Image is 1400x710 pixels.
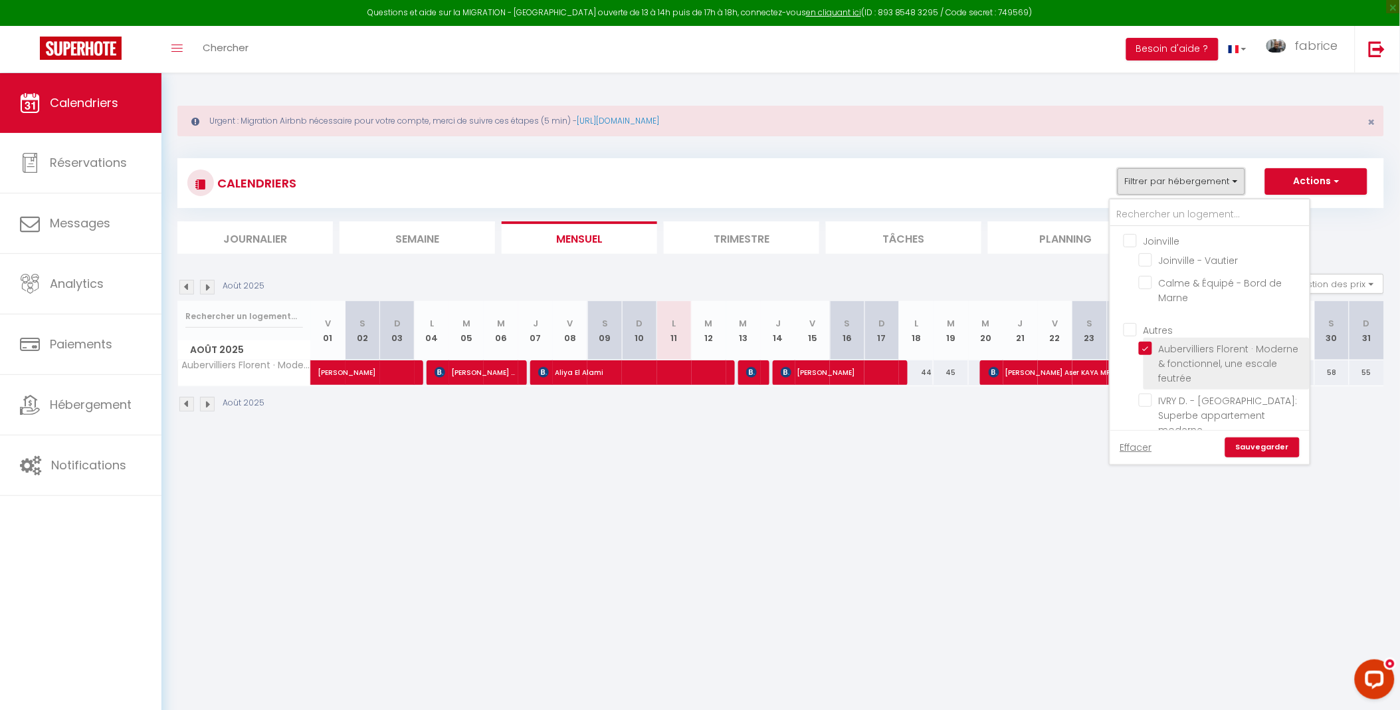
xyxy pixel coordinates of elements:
[50,94,118,111] span: Calendriers
[775,317,781,330] abbr: J
[1369,41,1385,57] img: logout
[1256,26,1355,72] a: ... fabrice
[1120,440,1152,455] a: Effacer
[622,301,656,360] th: 10
[1368,114,1375,130] span: ×
[193,26,258,72] a: Chercher
[1315,360,1350,385] div: 58
[664,221,819,254] li: Trimestre
[746,360,757,385] span: [PERSON_NAME]
[1003,301,1038,360] th: 21
[810,317,816,330] abbr: V
[1159,394,1298,437] span: IVRY D. - [GEOGRAPHIC_DATA]: Superbe appartement moderne
[1118,168,1245,195] button: Filtrer par hébergement
[203,41,249,55] span: Chercher
[934,301,968,360] th: 19
[462,317,470,330] abbr: M
[878,317,885,330] abbr: D
[177,106,1384,136] div: Urgent : Migration Airbnb nécessaire pour votre compte, merci de suivre ces étapes (5 min) -
[914,317,918,330] abbr: L
[1225,437,1300,457] a: Sauvegarder
[1072,301,1107,360] th: 23
[1265,168,1367,195] button: Actions
[1109,198,1311,465] div: Filtrer par hébergement
[982,317,990,330] abbr: M
[969,301,1003,360] th: 20
[223,280,264,293] p: Août 2025
[740,317,748,330] abbr: M
[185,304,303,328] input: Rechercher un logement...
[1159,277,1282,304] span: Calme & Équipé - Bord de Marne
[484,301,518,360] th: 06
[1329,317,1335,330] abbr: S
[50,154,127,171] span: Réservations
[672,317,676,330] abbr: L
[177,221,333,254] li: Journalier
[1266,39,1286,53] img: ...
[359,317,365,330] abbr: S
[988,221,1144,254] li: Planning
[1052,317,1058,330] abbr: V
[497,317,505,330] abbr: M
[178,340,310,360] span: Août 2025
[311,360,346,386] a: [PERSON_NAME]
[1350,360,1384,385] div: 55
[1110,203,1310,227] input: Rechercher un logement...
[830,301,864,360] th: 16
[394,317,401,330] abbr: D
[989,360,1207,385] span: [PERSON_NAME] Aser KAYA MPEMISSI MUHINDO
[340,221,495,254] li: Semaine
[1285,274,1384,294] button: Gestion des prix
[692,301,726,360] th: 12
[567,317,573,330] abbr: V
[518,301,553,360] th: 07
[781,360,896,385] span: [PERSON_NAME]
[657,301,692,360] th: 11
[1344,654,1400,710] iframe: LiveChat chat widget
[435,360,515,385] span: [PERSON_NAME] [PERSON_NAME]
[1368,116,1375,128] button: Close
[533,317,538,330] abbr: J
[806,7,861,18] a: en cliquant ici
[587,301,622,360] th: 09
[1315,301,1350,360] th: 30
[214,168,296,198] h3: CALENDRIERS
[51,457,126,473] span: Notifications
[538,360,722,385] span: Aliya El Alami
[1038,301,1072,360] th: 22
[577,115,659,126] a: [URL][DOMAIN_NAME]
[311,301,346,360] th: 01
[761,301,795,360] th: 14
[1295,37,1338,54] span: fabrice
[1159,342,1299,385] span: Aubervilliers Florent · Moderne & fonctionnel, une escale feutrée
[449,301,484,360] th: 05
[50,275,104,292] span: Analytics
[325,317,331,330] abbr: V
[223,397,264,410] p: Août 2025
[553,301,587,360] th: 08
[864,301,899,360] th: 17
[948,317,955,330] abbr: M
[795,301,830,360] th: 15
[1363,317,1370,330] abbr: D
[50,215,110,231] span: Messages
[637,317,643,330] abbr: D
[502,221,657,254] li: Mensuel
[602,317,608,330] abbr: S
[826,221,981,254] li: Tâches
[380,301,415,360] th: 03
[1107,301,1142,360] th: 24
[899,360,934,385] div: 44
[50,336,112,352] span: Paiements
[318,353,409,378] span: [PERSON_NAME]
[1086,317,1092,330] abbr: S
[705,317,713,330] abbr: M
[934,360,968,385] div: 45
[899,301,934,360] th: 18
[845,317,850,330] abbr: S
[180,360,313,370] span: Aubervilliers Florent · Moderne & fonctionnel, une escale feutrée
[346,301,380,360] th: 02
[50,396,132,413] span: Hébergement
